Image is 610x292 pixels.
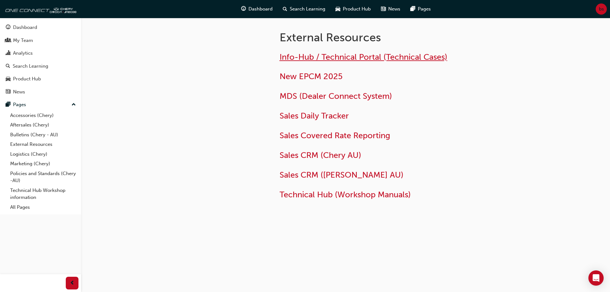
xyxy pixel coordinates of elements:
div: Open Intercom Messenger [588,270,604,286]
a: MDS (Dealer Connect System) [280,91,392,101]
a: Marketing (Chery) [8,159,78,169]
a: Technical Hub Workshop information [8,186,78,202]
div: News [13,88,25,96]
span: search-icon [283,5,287,13]
a: News [3,86,78,98]
button: Pages [3,99,78,111]
a: Sales CRM ([PERSON_NAME] AU) [280,170,403,180]
a: Info-Hub / Technical Portal (Technical Cases) [280,52,447,62]
span: guage-icon [241,5,246,13]
div: Analytics [13,50,33,57]
span: prev-icon [70,279,75,287]
div: Search Learning [13,63,48,70]
a: Accessories (Chery) [8,111,78,120]
a: Analytics [3,47,78,59]
a: Technical Hub (Workshop Manuals) [280,190,411,200]
span: pages-icon [410,5,415,13]
a: search-iconSearch Learning [278,3,330,16]
span: car-icon [335,5,340,13]
a: External Resources [8,139,78,149]
span: chart-icon [6,51,10,56]
span: pages-icon [6,102,10,108]
img: oneconnect [3,3,76,15]
a: Search Learning [3,60,78,72]
h1: External Resources [280,31,488,44]
button: bs [596,3,607,15]
span: guage-icon [6,25,10,31]
a: news-iconNews [376,3,405,16]
a: Sales CRM (Chery AU) [280,150,361,160]
a: All Pages [8,202,78,212]
a: Sales Daily Tracker [280,111,349,121]
span: news-icon [6,89,10,95]
a: pages-iconPages [405,3,436,16]
a: Sales Covered Rate Reporting [280,131,390,140]
a: Product Hub [3,73,78,85]
span: people-icon [6,38,10,44]
span: search-icon [6,64,10,69]
a: Aftersales (Chery) [8,120,78,130]
a: Bulletins (Chery - AU) [8,130,78,140]
a: Logistics (Chery) [8,149,78,159]
span: bs [599,5,604,13]
div: Product Hub [13,75,41,83]
a: New EPCM 2025 [280,71,342,81]
span: News [388,5,400,13]
a: My Team [3,35,78,46]
a: Dashboard [3,22,78,33]
div: My Team [13,37,33,44]
span: up-icon [71,101,76,109]
span: Pages [418,5,431,13]
a: guage-iconDashboard [236,3,278,16]
span: car-icon [6,76,10,82]
a: Policies and Standards (Chery -AU) [8,169,78,186]
span: news-icon [381,5,386,13]
span: Search Learning [290,5,325,13]
span: Dashboard [248,5,273,13]
span: Product Hub [343,5,371,13]
div: Dashboard [13,24,37,31]
a: car-iconProduct Hub [330,3,376,16]
button: DashboardMy TeamAnalyticsSearch LearningProduct HubNews [3,20,78,99]
div: Pages [13,101,26,108]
